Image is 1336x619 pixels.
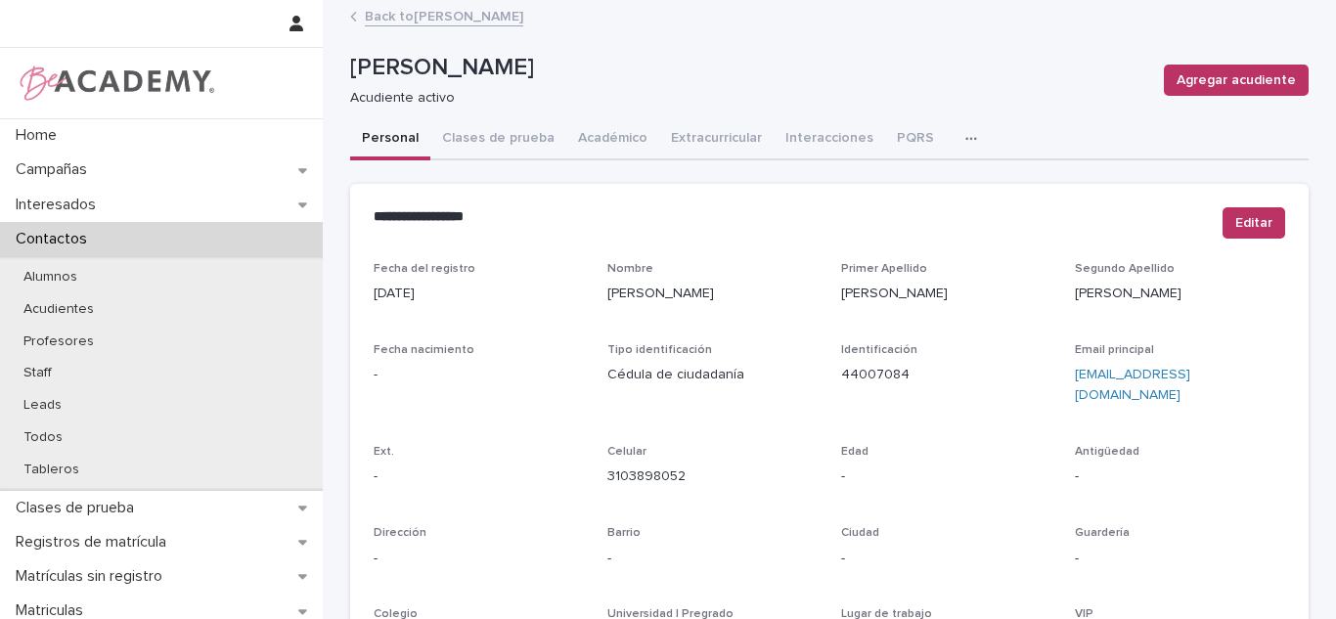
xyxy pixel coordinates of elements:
[1075,368,1190,402] a: [EMAIL_ADDRESS][DOMAIN_NAME]
[374,466,584,487] p: -
[8,269,93,286] p: Alumnos
[1075,344,1154,356] span: Email principal
[1235,213,1272,233] span: Editar
[774,119,885,160] button: Interacciones
[8,397,77,414] p: Leads
[1075,549,1285,569] p: -
[1223,207,1285,239] button: Editar
[374,344,474,356] span: Fecha nacimiento
[430,119,566,160] button: Clases de prueba
[607,284,818,304] p: [PERSON_NAME]
[841,263,927,275] span: Primer Apellido
[607,344,712,356] span: Tipo identificación
[365,4,523,26] a: Back to[PERSON_NAME]
[607,469,686,483] a: 3103898052
[8,196,111,214] p: Interesados
[841,549,1051,569] p: -
[607,263,653,275] span: Nombre
[607,446,646,458] span: Celular
[350,90,1140,107] p: Acudiente activo
[841,365,1051,385] p: 44007084
[374,527,426,539] span: Dirección
[8,230,103,248] p: Contactos
[8,533,182,552] p: Registros de matrícula
[374,365,584,385] p: -
[374,446,394,458] span: Ext.
[374,284,584,304] p: [DATE]
[841,527,879,539] span: Ciudad
[659,119,774,160] button: Extracurricular
[1177,70,1296,90] span: Agregar acudiente
[8,301,110,318] p: Acudientes
[607,365,818,385] p: Cédula de ciudadanía
[607,549,818,569] p: -
[8,126,72,145] p: Home
[350,119,430,160] button: Personal
[350,54,1148,82] p: [PERSON_NAME]
[8,333,110,350] p: Profesores
[841,344,917,356] span: Identificación
[8,567,178,586] p: Matrículas sin registro
[841,284,1051,304] p: [PERSON_NAME]
[8,365,67,381] p: Staff
[566,119,659,160] button: Académico
[374,263,475,275] span: Fecha del registro
[1075,446,1139,458] span: Antigüedad
[885,119,946,160] button: PQRS
[1075,263,1175,275] span: Segundo Apellido
[1075,284,1285,304] p: [PERSON_NAME]
[8,462,95,478] p: Tableros
[8,429,78,446] p: Todos
[16,64,216,103] img: WPrjXfSUmiLcdUfaYY4Q
[8,160,103,179] p: Campañas
[607,527,641,539] span: Barrio
[841,446,868,458] span: Edad
[1075,527,1130,539] span: Guardería
[374,549,584,569] p: -
[841,466,1051,487] p: -
[8,499,150,517] p: Clases de prueba
[1075,466,1285,487] p: -
[1164,65,1309,96] button: Agregar acudiente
